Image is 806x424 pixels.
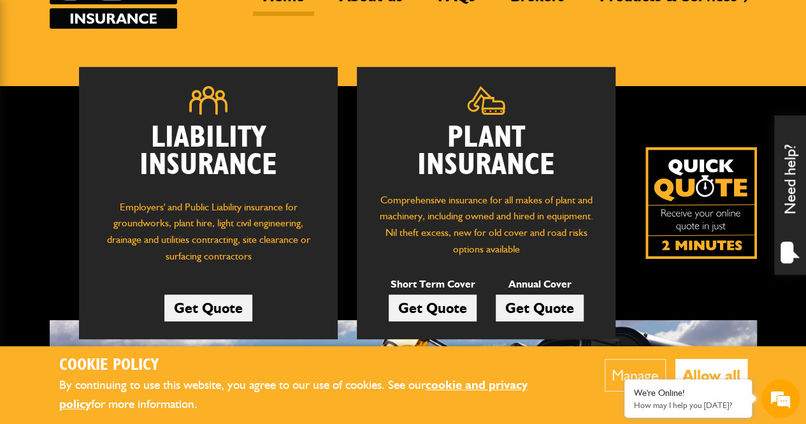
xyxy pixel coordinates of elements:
a: Get Quote [164,295,252,321]
button: Allow all [675,359,747,391]
div: Chat with us now [66,71,214,88]
h2: Cookie Policy [59,356,566,376]
p: Comprehensive insurance for all makes of plant and machinery, including owned and hired in equipm... [376,192,596,257]
input: Enter your last name [17,118,233,146]
img: d_20077148190_company_1631870298795_20077148190 [22,71,54,89]
p: By continuing to use this website, you agree to our use of cookies. See our for more information. [59,376,566,414]
input: Enter your email address [17,156,233,184]
p: Short Term Cover [389,276,477,293]
p: How may I help you today? [634,400,742,410]
a: cookie and privacy policy [59,377,528,412]
a: Get Quote [389,295,477,321]
img: Quick Quote [645,147,757,259]
a: Get your insurance quote isn just 2-minutes [645,147,757,259]
a: Get Quote [496,295,584,321]
p: Annual Cover [496,276,584,293]
h2: Plant Insurance [376,124,596,179]
input: Enter your phone number [17,193,233,221]
div: Need help? [774,115,806,275]
div: Minimize live chat window [209,6,240,37]
em: Start Chat [173,330,231,347]
button: Manage [605,359,666,391]
p: Employers' and Public Liability insurance for groundworks, plant hire, light civil engineering, d... [98,199,319,271]
div: We're Online! [634,388,742,398]
textarea: Type your message and hit 'Enter' [17,231,233,320]
h2: Liability Insurance [98,124,319,186]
